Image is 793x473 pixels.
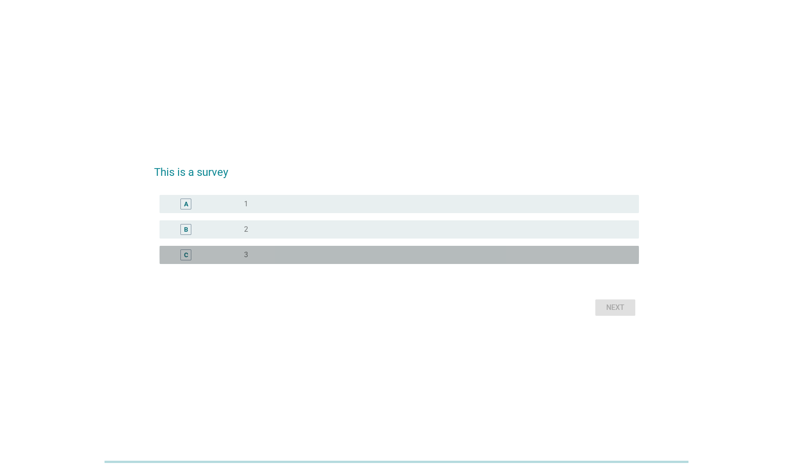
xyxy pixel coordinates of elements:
[184,224,188,234] div: B
[244,250,248,259] label: 3
[244,225,248,234] label: 2
[244,199,248,209] label: 1
[154,155,639,180] h2: This is a survey
[184,250,188,259] div: C
[184,199,188,209] div: A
